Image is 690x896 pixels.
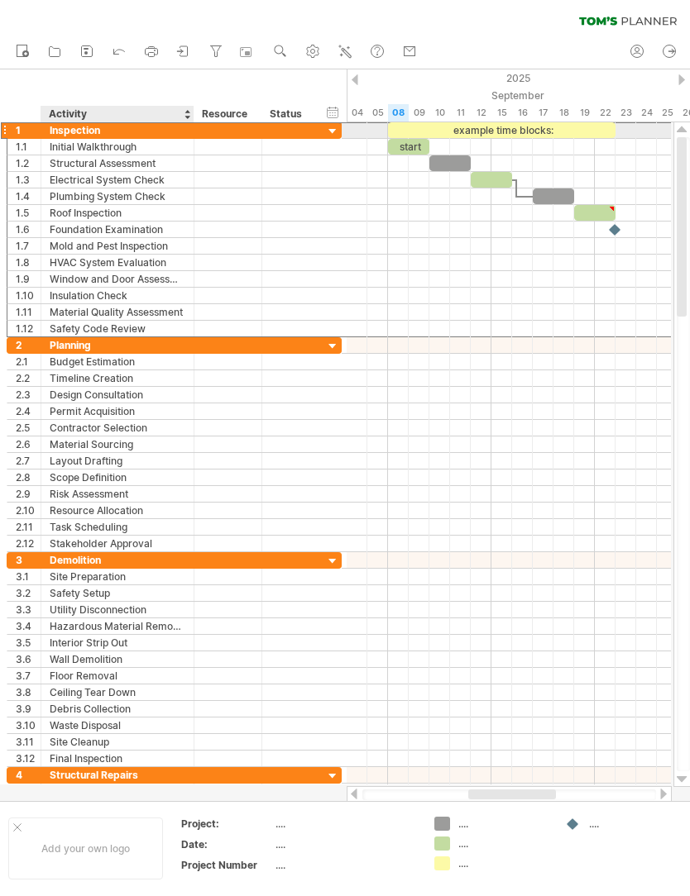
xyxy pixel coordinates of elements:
[50,585,185,601] div: Safety Setup
[16,205,41,221] div: 1.5
[50,420,185,436] div: Contractor Selection
[553,104,574,122] div: Thursday, 18 September 2025
[16,536,41,551] div: 2.12
[50,767,185,783] div: Structural Repairs
[50,304,185,320] div: Material Quality Assessment
[16,436,41,452] div: 2.6
[16,486,41,502] div: 2.9
[16,585,41,601] div: 3.2
[367,104,388,122] div: Friday, 5 September 2025
[50,122,185,138] div: Inspection
[50,139,185,155] div: Initial Walkthrough
[50,288,185,303] div: Insulation Check
[347,104,367,122] div: Thursday, 4 September 2025
[50,717,185,733] div: Waste Disposal
[50,734,185,750] div: Site Cleanup
[181,837,272,851] div: Date:
[50,337,185,353] div: Planning
[16,618,41,634] div: 3.4
[16,370,41,386] div: 2.2
[50,387,185,403] div: Design Consultation
[50,751,185,766] div: Final Inspection
[16,420,41,436] div: 2.5
[16,784,41,799] div: 4.1
[50,651,185,667] div: Wall Demolition
[50,321,185,336] div: Safety Code Review
[270,106,306,122] div: Status
[50,536,185,551] div: Stakeholder Approval
[50,222,185,237] div: Foundation Examination
[16,255,41,270] div: 1.8
[50,503,185,518] div: Resource Allocation
[458,856,549,870] div: ....
[574,104,595,122] div: Friday, 19 September 2025
[16,222,41,237] div: 1.6
[50,271,185,287] div: Window and Door Assessment
[16,767,41,783] div: 4
[16,717,41,733] div: 3.10
[16,651,41,667] div: 3.6
[429,104,450,122] div: Wednesday, 10 September 2025
[636,104,657,122] div: Wednesday, 24 September 2025
[50,602,185,617] div: Utility Disconnection
[50,486,185,502] div: Risk Assessment
[458,817,549,831] div: ....
[16,304,41,320] div: 1.11
[533,104,553,122] div: Wednesday, 17 September 2025
[589,817,679,831] div: ....
[50,238,185,254] div: Mold and Pest Inspection
[657,104,678,122] div: Thursday, 25 September 2025
[16,569,41,584] div: 3.1
[50,188,185,204] div: Plumbing System Check
[388,139,429,155] div: start
[181,817,272,831] div: Project:
[276,837,414,851] div: ....
[16,684,41,700] div: 3.8
[50,668,185,684] div: Floor Removal
[50,684,185,700] div: Ceiling Tear Down
[16,403,41,419] div: 2.4
[202,106,252,122] div: Resource
[50,172,185,188] div: Electrical System Check
[16,668,41,684] div: 3.7
[16,172,41,188] div: 1.3
[181,858,272,872] div: Project Number
[50,255,185,270] div: HVAC System Evaluation
[16,519,41,535] div: 2.11
[50,569,185,584] div: Site Preparation
[50,701,185,717] div: Debris Collection
[50,618,185,634] div: Hazardous Material Removal
[388,104,409,122] div: Monday, 8 September 2025
[16,337,41,353] div: 2
[16,453,41,469] div: 2.7
[50,784,185,799] div: Foundation Repair
[16,139,41,155] div: 1.1
[16,635,41,651] div: 3.5
[512,104,533,122] div: Tuesday, 16 September 2025
[16,122,41,138] div: 1
[50,370,185,386] div: Timeline Creation
[50,552,185,568] div: Demolition
[616,104,636,122] div: Tuesday, 23 September 2025
[16,469,41,485] div: 2.8
[50,453,185,469] div: Layout Drafting
[276,858,414,872] div: ....
[450,104,471,122] div: Thursday, 11 September 2025
[49,106,184,122] div: Activity
[16,503,41,518] div: 2.10
[50,155,185,171] div: Structural Assessment
[50,635,185,651] div: Interior Strip Out
[8,817,163,879] div: Add your own logo
[16,271,41,287] div: 1.9
[471,104,491,122] div: Friday, 12 September 2025
[16,751,41,766] div: 3.12
[50,469,185,485] div: Scope Definition
[16,155,41,171] div: 1.2
[276,817,414,831] div: ....
[16,321,41,336] div: 1.12
[50,403,185,419] div: Permit Acquisition
[16,552,41,568] div: 3
[16,602,41,617] div: 3.3
[50,354,185,369] div: Budget Estimation
[16,387,41,403] div: 2.3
